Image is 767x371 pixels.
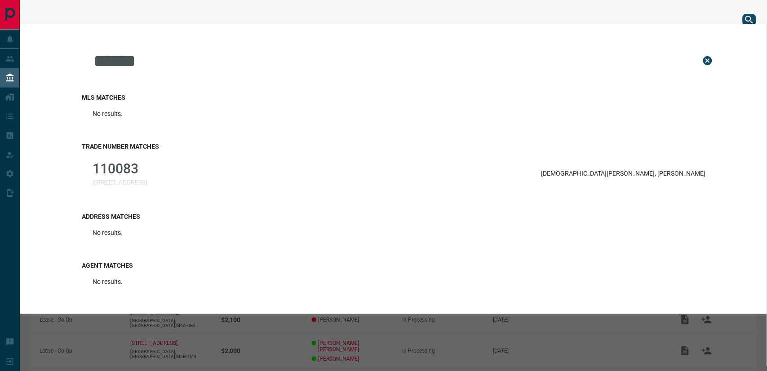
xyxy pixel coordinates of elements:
[699,52,717,70] button: Close
[93,179,147,186] p: [STREET_ADDRESS]
[93,278,123,285] p: No results.
[82,213,717,220] h3: Address Matches
[541,170,706,177] p: [DEMOGRAPHIC_DATA][PERSON_NAME], [PERSON_NAME]
[743,14,756,26] button: search button
[82,262,717,269] h3: Agent Matches
[82,94,717,101] h3: MLS Matches
[93,229,123,236] p: No results.
[82,143,717,150] h3: Trade Number Matches
[93,110,123,117] p: No results.
[93,161,147,177] p: 110083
